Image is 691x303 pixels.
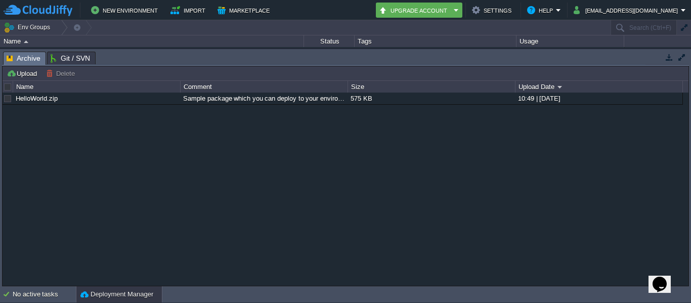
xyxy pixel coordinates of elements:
[649,263,681,293] iframe: chat widget
[305,35,354,47] div: Status
[91,4,161,16] button: New Environment
[4,4,72,17] img: CloudJiffy
[14,81,180,93] div: Name
[13,286,76,302] div: No active tasks
[170,4,208,16] button: Import
[51,52,90,64] span: Git / SVN
[355,35,516,47] div: Tags
[181,93,347,104] div: Sample package which you can deploy to your environment. Feel free to delete and upload a package...
[574,4,681,16] button: [EMAIL_ADDRESS][DOMAIN_NAME]
[218,4,273,16] button: Marketplace
[24,40,28,43] img: AMDAwAAAACH5BAEAAAAALAAAAAABAAEAAAICRAEAOw==
[4,20,54,34] button: Env Groups
[1,35,304,47] div: Name
[517,35,624,47] div: Usage
[568,47,601,74] div: 13%
[46,69,78,78] button: Delete
[9,47,23,74] img: AMDAwAAAACH5BAEAAAAALAAAAAABAAEAAAICRAEAOw==
[533,47,559,74] div: 105 / 538
[515,93,682,104] div: 10:49 | [DATE]
[7,69,40,78] button: Upload
[1,47,9,74] img: AMDAwAAAACH5BAEAAAAALAAAAAABAAEAAAICRAEAOw==
[349,81,515,93] div: Size
[527,4,556,16] button: Help
[516,81,682,93] div: Upload Date
[348,93,514,104] div: 575 KB
[181,81,348,93] div: Comment
[379,4,451,16] button: Upgrade Account
[472,4,514,16] button: Settings
[7,52,40,65] span: Archive
[16,95,58,102] a: HelloWorld.zip
[304,47,355,74] div: Running
[80,289,153,299] button: Deployment Manager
